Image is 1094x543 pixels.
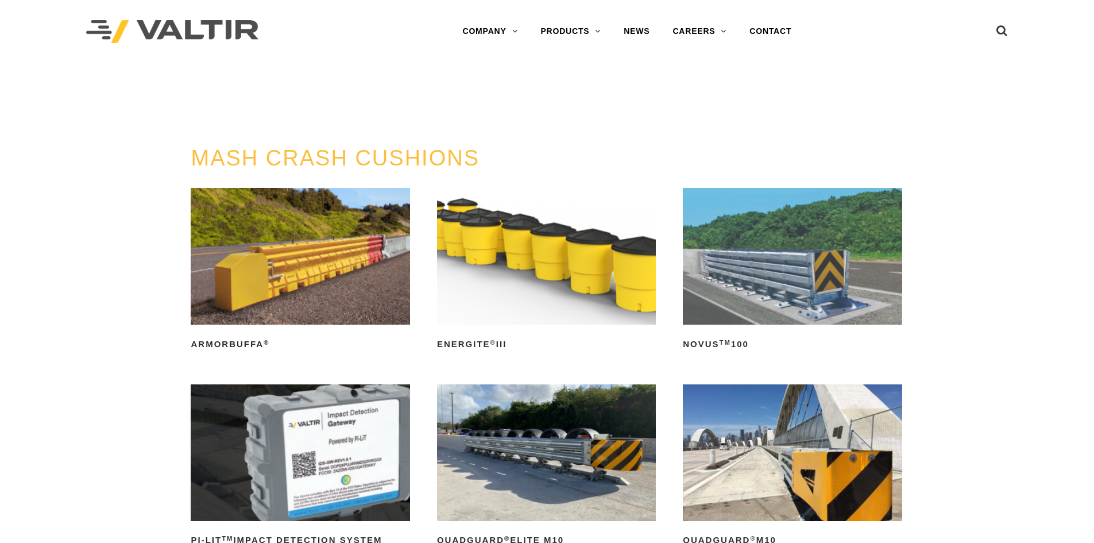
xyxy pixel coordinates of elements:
a: ArmorBuffa® [191,188,409,353]
sup: ® [504,535,510,542]
h2: ArmorBuffa [191,335,409,353]
h2: ENERGITE III [437,335,656,353]
a: CONTACT [738,20,803,43]
a: COMPANY [451,20,529,43]
sup: ® [264,339,269,346]
sup: TM [222,535,233,542]
h2: NOVUS 100 [683,335,902,353]
a: NOVUSTM100 [683,188,902,353]
sup: ® [750,535,756,542]
a: NEWS [612,20,661,43]
a: CAREERS [661,20,738,43]
a: MASH CRASH CUSHIONS [191,146,480,170]
img: Valtir [86,20,258,44]
a: ENERGITE®III [437,188,656,353]
a: PRODUCTS [529,20,612,43]
sup: TM [720,339,731,346]
sup: ® [490,339,496,346]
